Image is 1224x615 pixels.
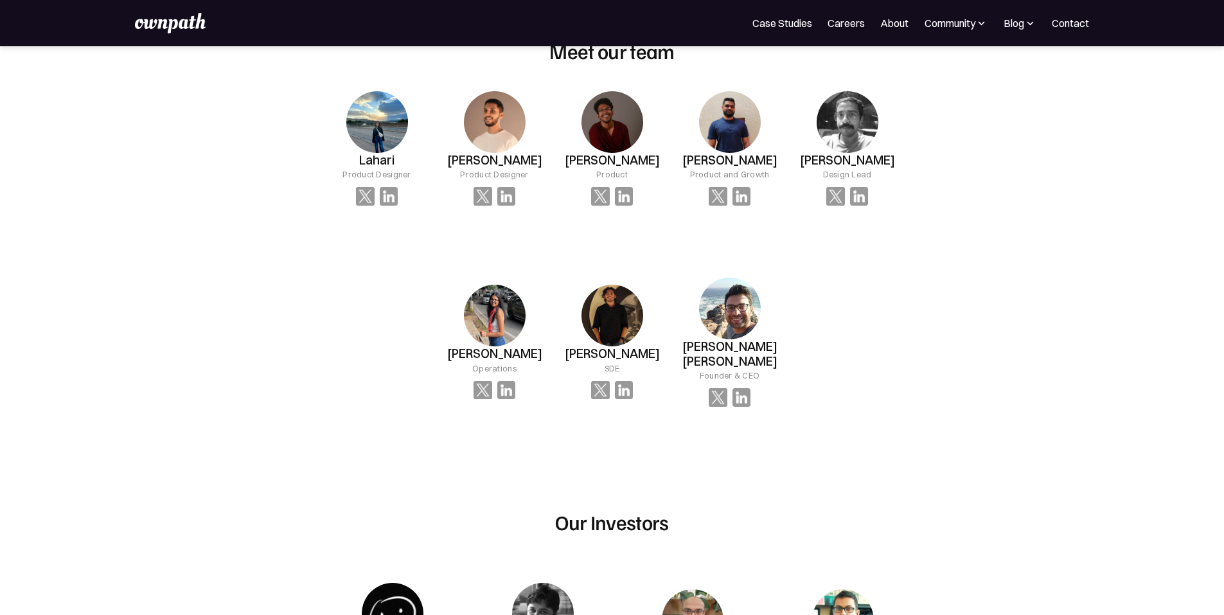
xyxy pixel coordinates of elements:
[447,346,542,361] h3: [PERSON_NAME]
[671,339,788,369] h3: [PERSON_NAME] [PERSON_NAME]
[924,15,988,31] div: Community
[925,15,975,31] div: Community
[752,15,812,31] a: Case Studies
[472,362,517,375] div: Operations
[823,168,872,181] div: Design Lead
[800,153,895,168] h3: [PERSON_NAME]
[1004,15,1024,31] div: Blog
[460,168,528,181] div: Product Designer
[880,15,909,31] a: About
[596,168,628,181] div: Product
[1052,15,1089,31] a: Contact
[682,153,777,168] h3: [PERSON_NAME]
[549,39,675,63] h2: Meet our team
[359,153,395,168] h3: Lahari
[828,15,865,31] a: Careers
[605,362,620,375] div: SDE
[700,369,759,382] div: Founder & CEO
[690,168,770,181] div: Product and Growth
[555,510,669,534] h2: Our Investors
[1003,15,1036,31] div: Blog
[342,168,411,181] div: Product Designer
[565,153,660,168] h3: [PERSON_NAME]
[565,346,660,361] h3: [PERSON_NAME]
[447,153,542,168] h3: [PERSON_NAME]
